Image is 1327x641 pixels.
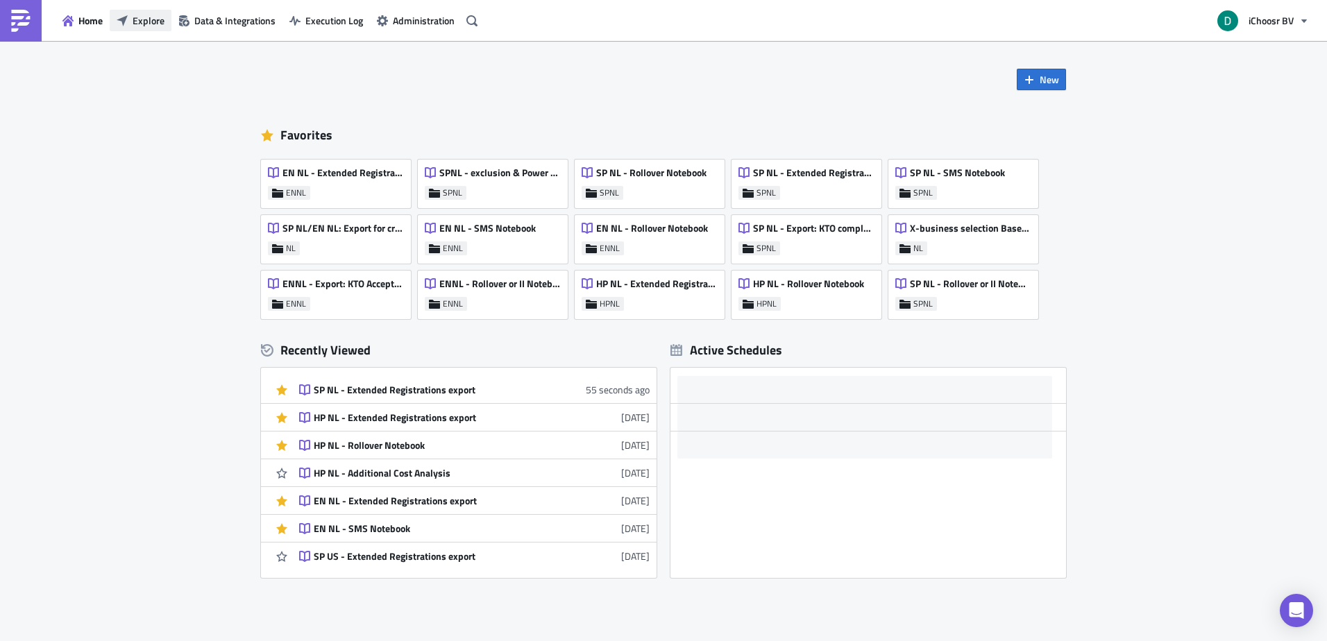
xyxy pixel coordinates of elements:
[732,264,888,319] a: HP NL - Rollover NotebookHPNL
[910,277,1031,290] span: SP NL - Rollover or II Notebook
[299,459,650,486] a: HP NL - Additional Cost Analysis[DATE]
[621,465,650,480] time: 2025-08-26T15:13:54Z
[1280,594,1313,627] div: Open Intercom Messenger
[439,166,560,179] span: SPNL - exclusion & Power back to grid list
[10,10,32,32] img: PushMetrics
[621,410,650,425] time: 2025-08-27T10:53:40Z
[314,439,557,452] div: HP NL - Rollover Notebook
[596,166,707,179] span: SP NL - Rollover Notebook
[621,521,650,536] time: 2025-08-21T13:12:07Z
[261,125,1066,146] div: Favorites
[282,222,403,234] span: SP NL/EN NL: Export for cross check with CRM VEH
[110,10,171,31] button: Explore
[1249,13,1294,28] span: iChoosr BV
[282,10,370,31] button: Execution Log
[888,208,1045,264] a: X-business selection Base from ENNLNL
[299,431,650,459] a: HP NL - Rollover Notebook[DATE]
[753,166,874,179] span: SP NL - Extended Registrations export
[171,10,282,31] button: Data & Integrations
[596,222,708,234] span: EN NL - Rollover Notebook
[757,298,777,309] span: HPNL
[1040,72,1059,87] span: New
[621,549,650,563] time: 2025-08-14T09:25:16Z
[286,298,306,309] span: ENNL
[314,384,557,396] div: SP NL - Extended Registrations export
[757,243,776,254] span: SPNL
[913,298,933,309] span: SPNL
[314,411,557,424] div: HP NL - Extended Registrations export
[261,340,657,361] div: Recently Viewed
[56,10,110,31] button: Home
[621,493,650,508] time: 2025-08-26T07:09:28Z
[261,153,418,208] a: EN NL - Extended Registrations exportENNL
[314,550,557,563] div: SP US - Extended Registrations export
[753,222,874,234] span: SP NL - Export: KTO completed/declined #4000 for VEH
[439,222,536,234] span: EN NL - SMS Notebook
[600,298,620,309] span: HPNL
[314,522,557,535] div: EN NL - SMS Notebook
[299,404,650,431] a: HP NL - Extended Registrations export[DATE]
[1209,6,1317,36] button: iChoosr BV
[299,376,650,403] a: SP NL - Extended Registrations export55 seconds ago
[600,187,619,198] span: SPNL
[575,264,732,319] a: HP NL - Extended Registrations exportHPNL
[286,187,306,198] span: ENNL
[305,13,363,28] span: Execution Log
[913,243,923,254] span: NL
[133,13,164,28] span: Explore
[282,277,403,290] span: ENNL - Export: KTO Accepted #4000 for VEH
[418,153,575,208] a: SPNL - exclusion & Power back to grid listSPNL
[261,264,418,319] a: ENNL - Export: KTO Accepted #4000 for VEHENNL
[282,166,403,179] span: EN NL - Extended Registrations export
[299,515,650,542] a: EN NL - SMS Notebook[DATE]
[910,166,1005,179] span: SP NL - SMS Notebook
[299,487,650,514] a: EN NL - Extended Registrations export[DATE]
[194,13,276,28] span: Data & Integrations
[910,222,1031,234] span: X-business selection Base from ENNL
[439,277,560,290] span: ENNL - Rollover or II Notebook
[732,153,888,208] a: SP NL - Extended Registrations exportSPNL
[418,264,575,319] a: ENNL - Rollover or II NotebookENNL
[78,13,103,28] span: Home
[299,542,650,570] a: SP US - Extended Registrations export[DATE]
[286,243,296,254] span: NL
[913,187,933,198] span: SPNL
[670,342,782,358] div: Active Schedules
[1216,9,1240,33] img: Avatar
[443,243,463,254] span: ENNL
[621,438,650,452] time: 2025-08-27T10:51:54Z
[261,208,418,264] a: SP NL/EN NL: Export for cross check with CRM VEHNL
[600,243,620,254] span: ENNL
[443,298,463,309] span: ENNL
[596,277,717,290] span: HP NL - Extended Registrations export
[370,10,462,31] button: Administration
[888,153,1045,208] a: SP NL - SMS NotebookSPNL
[888,264,1045,319] a: SP NL - Rollover or II NotebookSPNL
[1017,69,1066,90] button: New
[575,208,732,264] a: EN NL - Rollover NotebookENNL
[753,277,864,290] span: HP NL - Rollover Notebook
[757,187,776,198] span: SPNL
[732,208,888,264] a: SP NL - Export: KTO completed/declined #4000 for VEHSPNL
[314,495,557,507] div: EN NL - Extended Registrations export
[575,153,732,208] a: SP NL - Rollover NotebookSPNL
[314,467,557,479] div: HP NL - Additional Cost Analysis
[443,187,462,198] span: SPNL
[418,208,575,264] a: EN NL - SMS NotebookENNL
[586,382,650,397] time: 2025-09-01T15:21:13Z
[393,13,455,28] span: Administration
